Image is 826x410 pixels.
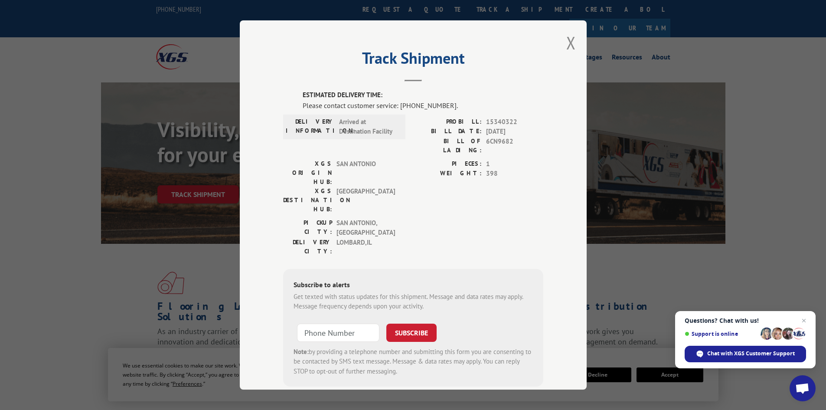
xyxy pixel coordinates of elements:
span: Arrived at Destination Facility [339,117,398,137]
button: SUBSCRIBE [386,324,437,342]
span: 15340322 [486,117,543,127]
label: DELIVERY CITY: [283,238,332,256]
input: Phone Number [297,324,379,342]
div: Open chat [790,375,816,401]
h2: Track Shipment [283,52,543,69]
span: 398 [486,169,543,179]
label: WEIGHT: [413,169,482,179]
div: Get texted with status updates for this shipment. Message and data rates may apply. Message frequ... [294,292,533,312]
span: LOMBARD , IL [336,238,395,256]
span: [GEOGRAPHIC_DATA] [336,187,395,214]
div: Please contact customer service: [PHONE_NUMBER]. [303,100,543,111]
span: [DATE] [486,127,543,137]
label: ESTIMATED DELIVERY TIME: [303,90,543,100]
label: PROBILL: [413,117,482,127]
label: PICKUP CITY: [283,218,332,238]
span: Support is online [685,331,757,337]
span: SAN ANTONIO , [GEOGRAPHIC_DATA] [336,218,395,238]
span: 1 [486,159,543,169]
div: Subscribe to alerts [294,279,533,292]
label: XGS DESTINATION HUB: [283,187,332,214]
span: Chat with XGS Customer Support [707,350,795,358]
span: 6CN9682 [486,137,543,155]
span: Questions? Chat with us! [685,317,806,324]
label: PIECES: [413,159,482,169]
div: by providing a telephone number and submitting this form you are consenting to be contacted by SM... [294,347,533,377]
div: Chat with XGS Customer Support [685,346,806,362]
label: BILL OF LADING: [413,137,482,155]
label: BILL DATE: [413,127,482,137]
label: DELIVERY INFORMATION: [286,117,335,137]
strong: Note: [294,348,309,356]
span: SAN ANTONIO [336,159,395,187]
span: Close chat [799,315,809,326]
label: XGS ORIGIN HUB: [283,159,332,187]
button: Close modal [566,31,576,54]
